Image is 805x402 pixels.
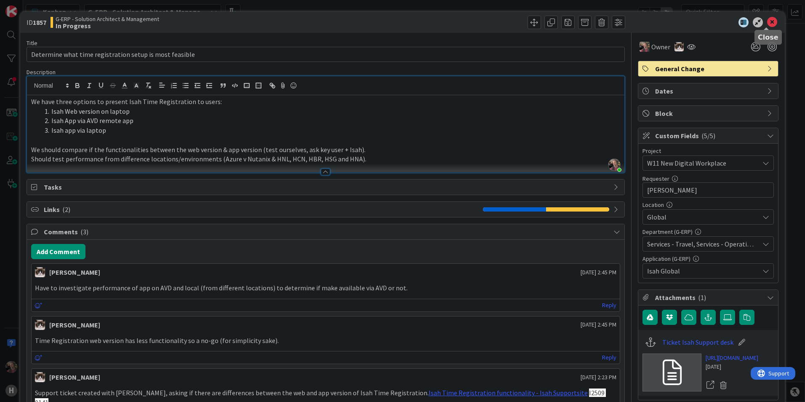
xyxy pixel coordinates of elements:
[35,283,616,293] p: Have to investigate performance of app on AVD and local (from different locations) to determine i...
[31,97,620,107] p: We have three options to present Isah Time Registration to users:
[642,202,774,208] div: Location
[642,256,774,262] div: Application (G-ERP)
[651,42,670,52] span: Owner
[581,373,616,382] span: [DATE] 2:23 PM
[581,320,616,329] span: [DATE] 2:45 PM
[56,22,159,29] b: In Progress
[602,352,616,363] a: Reply
[35,320,45,330] img: Kv
[41,107,620,116] li: Isah Web version on laptop
[655,108,763,118] span: Block
[41,126,620,135] li: Isah app via laptop
[662,337,733,347] a: Ticket Isah Support desk
[655,64,763,74] span: General Change
[31,145,620,155] p: We should compare if the functionalities between the web version & app version (test ourselves, a...
[647,212,759,222] span: Global
[44,182,609,192] span: Tasks
[706,354,758,362] a: [URL][DOMAIN_NAME]
[80,228,88,236] span: ( 3 )
[642,175,669,182] label: Requester
[62,205,70,214] span: ( 2 )
[758,33,778,41] h5: Close
[27,68,56,76] span: Description
[581,268,616,277] span: [DATE] 2:45 PM
[642,148,774,154] div: Project
[698,293,706,302] span: ( 1 )
[44,227,609,237] span: Comments
[35,372,45,382] img: Kv
[608,159,620,171] img: mUQgmzPMbl307rknRjqrXhhrfDoDWjCu.png
[31,154,620,164] p: Should test performance from difference locations/environments (Azure v Nutanix & HNL, HCN, HBR, ...
[35,267,45,277] img: Kv
[49,320,100,330] div: [PERSON_NAME]
[655,292,763,303] span: Attachments
[647,266,759,276] span: Isah Global
[18,1,38,11] span: Support
[49,267,100,277] div: [PERSON_NAME]
[655,131,763,141] span: Custom Fields
[647,157,755,169] span: W11 New Digital Workplace
[27,17,46,27] span: ID
[33,18,46,27] b: 1857
[35,336,616,346] p: Time Registration web version has less functionality so a no-go (for simplicity sake).
[49,372,100,382] div: [PERSON_NAME]
[56,16,159,22] span: G-ERP - Solution Architect & Management
[706,380,715,391] a: Open
[642,229,774,235] div: Department (G-ERP)
[41,116,620,126] li: Isah App via AVD remote app
[602,300,616,311] a: Reply
[44,204,479,214] span: Links
[701,131,715,140] span: ( 5/5 )
[27,47,625,62] input: type card name here...
[640,42,650,52] img: BF
[706,362,758,371] div: [DATE]
[27,39,37,47] label: Title
[655,86,763,96] span: Dates
[429,389,588,397] a: Isah Time Registration functionality - Isah Supportsite
[647,239,759,249] span: Services - Travel, Services - Operations, Services - Human Resources, Work Preparation, Planning,...
[674,42,684,51] img: Kv
[31,244,85,259] button: Add Comment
